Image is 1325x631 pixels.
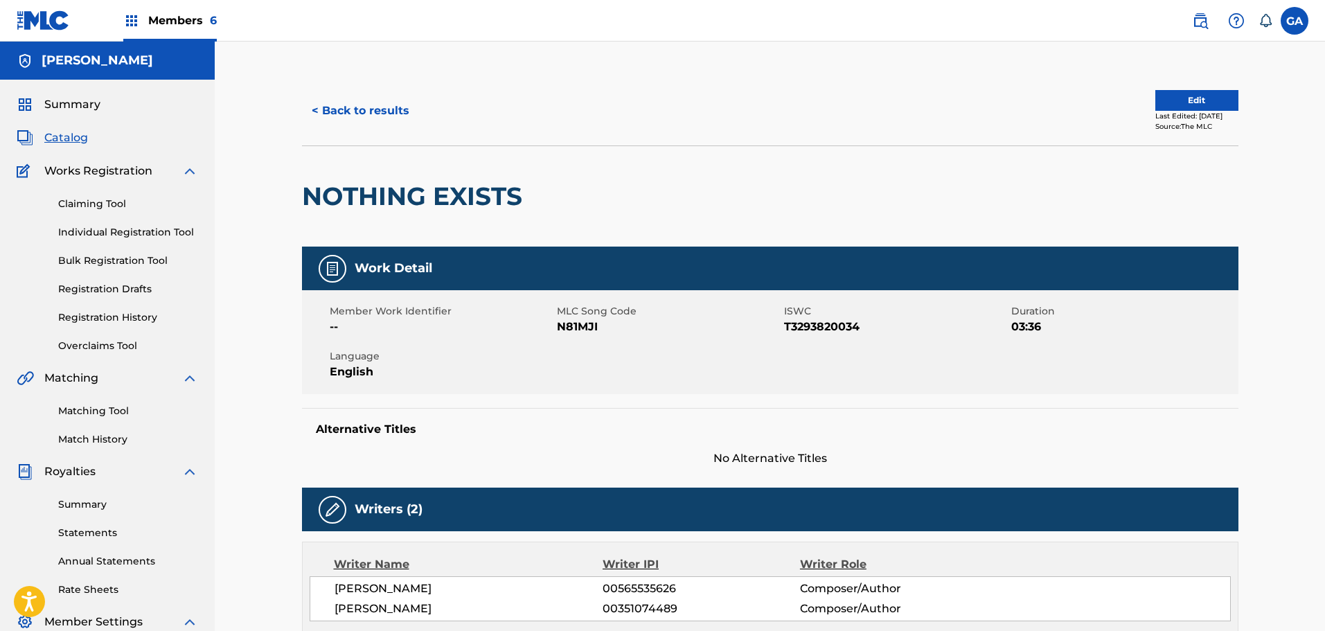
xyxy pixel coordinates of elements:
[17,10,70,30] img: MLC Logo
[58,526,198,540] a: Statements
[800,601,979,617] span: Composer/Author
[42,53,153,69] h5: Gary Agis
[1155,90,1238,111] button: Edit
[330,319,553,335] span: --
[58,225,198,240] a: Individual Registration Tool
[1186,7,1214,35] a: Public Search
[324,260,341,277] img: Work Detail
[44,130,88,146] span: Catalog
[1259,14,1272,28] div: Notifications
[800,556,979,573] div: Writer Role
[330,304,553,319] span: Member Work Identifier
[355,501,423,517] h5: Writers (2)
[1011,304,1235,319] span: Duration
[330,349,553,364] span: Language
[603,580,799,597] span: 00565535626
[557,304,781,319] span: MLC Song Code
[17,130,33,146] img: Catalog
[181,614,198,630] img: expand
[58,254,198,268] a: Bulk Registration Tool
[58,339,198,353] a: Overclaims Tool
[181,463,198,480] img: expand
[1155,121,1238,132] div: Source: The MLC
[302,181,529,212] h2: NOTHING EXISTS
[355,260,432,276] h5: Work Detail
[44,163,152,179] span: Works Registration
[17,96,100,113] a: SummarySummary
[17,130,88,146] a: CatalogCatalog
[44,463,96,480] span: Royalties
[1256,565,1325,631] iframe: Chat Widget
[58,404,198,418] a: Matching Tool
[44,370,98,386] span: Matching
[1011,319,1235,335] span: 03:36
[181,163,198,179] img: expand
[1286,415,1325,526] iframe: Resource Center
[1281,7,1308,35] div: User Menu
[44,96,100,113] span: Summary
[58,197,198,211] a: Claiming Tool
[330,364,553,380] span: English
[1155,111,1238,121] div: Last Edited: [DATE]
[17,53,33,69] img: Accounts
[784,319,1008,335] span: T3293820034
[123,12,140,29] img: Top Rightsholders
[17,614,33,630] img: Member Settings
[335,580,603,597] span: [PERSON_NAME]
[210,14,217,27] span: 6
[17,163,35,179] img: Works Registration
[58,583,198,597] a: Rate Sheets
[784,304,1008,319] span: ISWC
[17,370,34,386] img: Matching
[181,370,198,386] img: expand
[324,501,341,518] img: Writers
[58,497,198,512] a: Summary
[603,556,800,573] div: Writer IPI
[557,319,781,335] span: N81MJI
[58,310,198,325] a: Registration History
[58,282,198,296] a: Registration Drafts
[1192,12,1209,29] img: search
[302,450,1238,467] span: No Alternative Titles
[335,601,603,617] span: [PERSON_NAME]
[148,12,217,28] span: Members
[603,601,799,617] span: 00351074489
[58,432,198,447] a: Match History
[800,580,979,597] span: Composer/Author
[1222,7,1250,35] div: Help
[17,96,33,113] img: Summary
[44,614,143,630] span: Member Settings
[334,556,603,573] div: Writer Name
[1228,12,1245,29] img: help
[58,554,198,569] a: Annual Statements
[17,463,33,480] img: Royalties
[316,423,1225,436] h5: Alternative Titles
[302,94,419,128] button: < Back to results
